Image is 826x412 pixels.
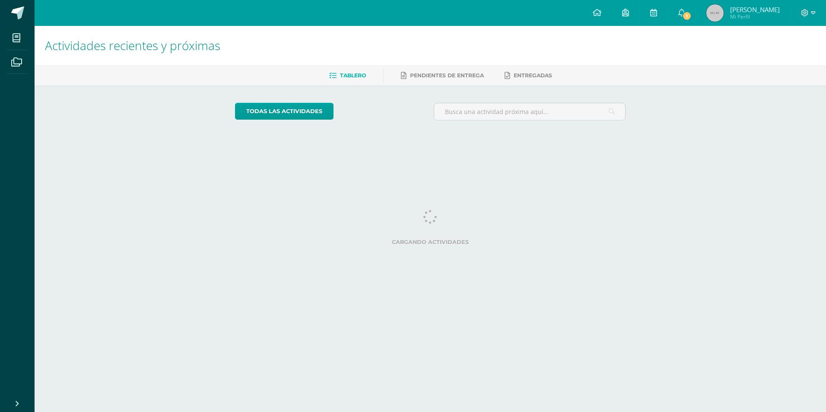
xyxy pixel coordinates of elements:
label: Cargando actividades [235,239,626,245]
span: Actividades recientes y próximas [45,37,220,54]
a: Tablero [329,69,366,82]
span: Tablero [340,72,366,79]
span: Mi Perfil [730,13,780,20]
input: Busca una actividad próxima aquí... [434,103,626,120]
span: 1 [682,11,691,21]
img: 45x45 [706,4,724,22]
span: Pendientes de entrega [410,72,484,79]
a: todas las Actividades [235,103,334,120]
a: Pendientes de entrega [401,69,484,82]
span: [PERSON_NAME] [730,5,780,14]
a: Entregadas [505,69,552,82]
span: Entregadas [514,72,552,79]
